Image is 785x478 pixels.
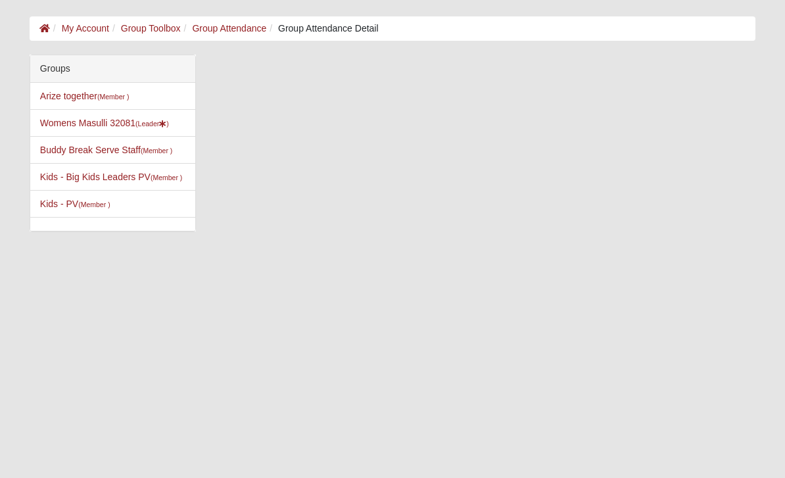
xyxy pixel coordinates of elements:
[40,91,130,101] a: Arize together(Member )
[62,23,109,34] a: My Account
[266,22,378,36] li: Group Attendance Detail
[151,174,182,181] small: (Member )
[121,23,181,34] a: Group Toolbox
[135,120,169,128] small: (Leader )
[78,201,110,208] small: (Member )
[40,145,172,155] a: Buddy Break Serve Staff(Member )
[97,93,129,101] small: (Member )
[30,55,196,83] div: Groups
[40,118,169,128] a: Womens Masulli 32081(Leader)
[192,23,266,34] a: Group Attendance
[40,172,183,182] a: Kids - Big Kids Leaders PV(Member )
[40,199,110,209] a: Kids - PV(Member )
[141,147,172,155] small: (Member )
